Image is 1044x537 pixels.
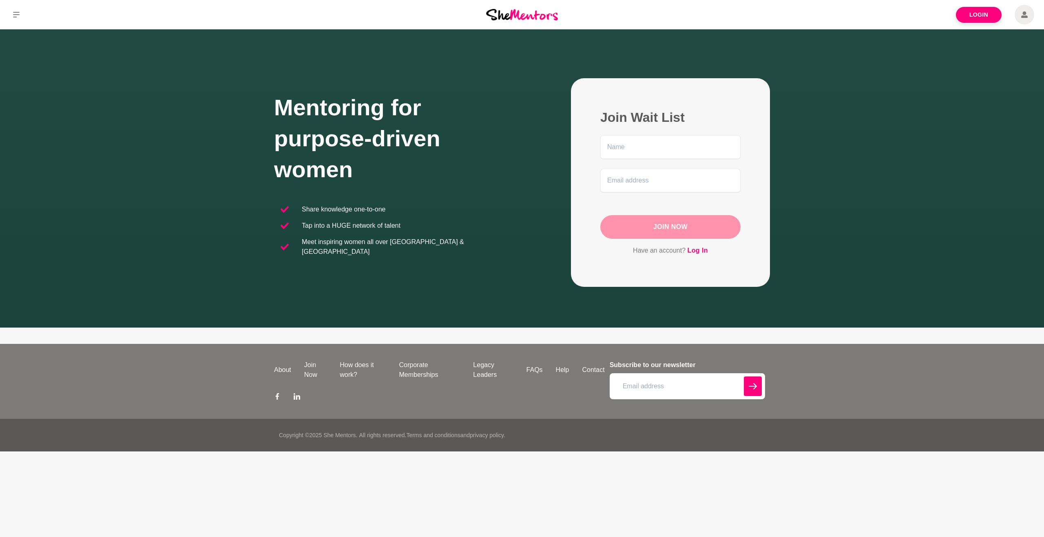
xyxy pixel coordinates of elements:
p: All rights reserved. and . [359,431,505,440]
a: Facebook [274,393,281,403]
a: Join Now [298,360,333,380]
a: LinkedIn [294,393,300,403]
a: About [268,365,298,375]
p: Share knowledge one-to-one [302,205,385,214]
input: Email address [600,169,741,192]
h4: Subscribe to our newsletter [610,360,765,370]
a: Terms and conditions [406,432,460,438]
input: Email address [610,373,765,399]
a: Login [956,7,1002,23]
a: Legacy Leaders [467,360,520,380]
h1: Mentoring for purpose-driven women [274,92,522,185]
a: Contact [576,365,611,375]
p: Tap into a HUGE network of talent [302,221,400,231]
a: Corporate Memberships [392,360,467,380]
a: Log In [688,245,708,256]
h2: Join Wait List [600,109,741,125]
a: How does it work? [333,360,392,380]
a: FAQs [520,365,549,375]
p: Have an account? [600,245,741,256]
p: Copyright © 2025 She Mentors . [279,431,357,440]
input: Name [600,135,741,159]
p: Meet inspiring women all over [GEOGRAPHIC_DATA] & [GEOGRAPHIC_DATA] [302,237,515,257]
a: Instagram [313,393,320,403]
a: Help [549,365,576,375]
a: privacy policy [470,432,504,438]
img: She Mentors Logo [486,9,558,20]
